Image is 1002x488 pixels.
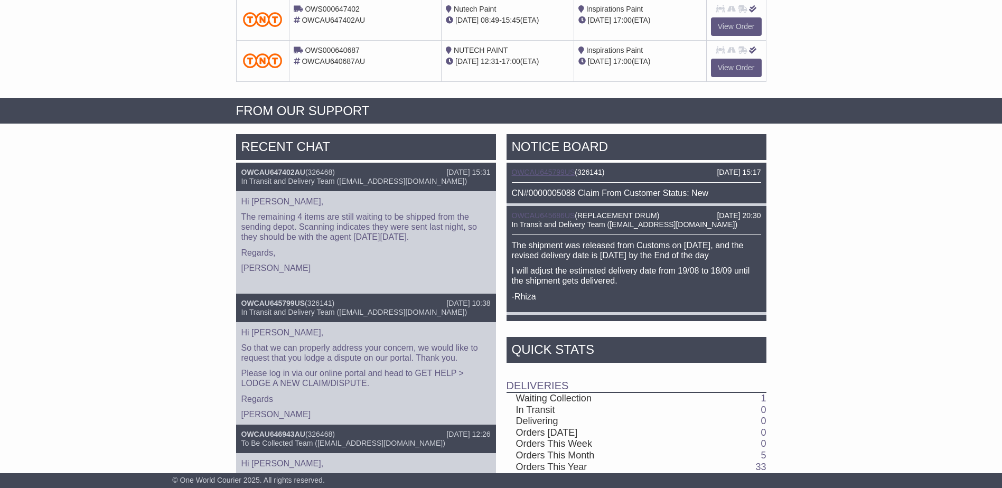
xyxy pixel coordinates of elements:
[481,57,499,65] span: 12:31
[307,299,332,307] span: 326141
[241,168,491,177] div: ( )
[507,337,766,365] div: Quick Stats
[507,405,664,416] td: In Transit
[512,168,761,177] div: ( )
[711,17,762,36] a: View Order
[588,16,611,24] span: [DATE]
[446,15,569,26] div: - (ETA)
[577,320,657,329] span: REPLACEMENT DRUM
[241,327,491,337] p: Hi [PERSON_NAME],
[761,405,766,415] a: 0
[241,263,491,273] p: [PERSON_NAME]
[512,292,761,302] p: -Rhiza
[241,430,491,439] div: ( )
[761,427,766,438] a: 0
[481,16,499,24] span: 08:49
[241,458,491,468] p: Hi [PERSON_NAME],
[454,46,508,54] span: NUTECH PAINT
[507,392,664,405] td: Waiting Collection
[761,393,766,403] a: 1
[586,5,643,13] span: Inspirations Paint
[241,299,305,307] a: OWCAU645799US
[241,308,467,316] span: In Transit and Delivery Team ([EMAIL_ADDRESS][DOMAIN_NAME])
[512,266,761,286] p: I will adjust the estimated delivery date from 19/08 to 18/09 until the shipment gets delivered.
[586,46,643,54] span: Inspirations Paint
[172,476,325,484] span: © One World Courier 2025. All rights reserved.
[243,53,283,68] img: TNT_Domestic.png
[512,188,761,198] div: CN#0000005088 Claim From Customer Status: New
[717,320,761,329] div: [DATE] 12:40
[446,299,490,308] div: [DATE] 10:38
[512,240,761,260] p: The shipment was released from Customs on [DATE], and the revised delivery date is [DATE] by the ...
[305,5,360,13] span: OWS000647402
[512,320,575,329] a: OWCAU645686US
[717,168,761,177] div: [DATE] 15:17
[308,430,333,438] span: 326468
[613,16,632,24] span: 17:00
[241,212,491,242] p: The remaining 4 items are still waiting to be shipped from the sending depot. Scanning indicates ...
[761,438,766,449] a: 0
[761,416,766,426] a: 0
[302,16,365,24] span: OWCAU647402AU
[454,5,496,13] span: Nutech Paint
[588,57,611,65] span: [DATE]
[241,299,491,308] div: ( )
[512,320,761,329] div: ( )
[455,16,479,24] span: [DATE]
[613,57,632,65] span: 17:00
[512,211,761,220] div: ( )
[577,168,602,176] span: 326141
[512,220,738,229] span: In Transit and Delivery Team ([EMAIL_ADDRESS][DOMAIN_NAME])
[577,211,657,220] span: REPLACEMENT DRUM
[308,168,333,176] span: 326468
[243,12,283,26] img: TNT_Domestic.png
[241,177,467,185] span: In Transit and Delivery Team ([EMAIL_ADDRESS][DOMAIN_NAME])
[711,59,762,77] a: View Order
[455,57,479,65] span: [DATE]
[755,462,766,472] a: 33
[241,196,491,207] p: Hi [PERSON_NAME],
[241,439,445,447] span: To Be Collected Team ([EMAIL_ADDRESS][DOMAIN_NAME])
[302,57,365,65] span: OWCAU640687AU
[241,368,491,388] p: Please log in via our online portal and head to GET HELP > LODGE A NEW CLAIM/DISPUTE.
[507,427,664,439] td: Orders [DATE]
[236,134,496,163] div: RECENT CHAT
[507,134,766,163] div: NOTICE BOARD
[507,462,664,473] td: Orders This Year
[717,211,761,220] div: [DATE] 20:30
[241,248,491,258] p: Regards,
[305,46,360,54] span: OWS000640687
[502,57,520,65] span: 17:00
[446,168,490,177] div: [DATE] 15:31
[578,15,702,26] div: (ETA)
[507,438,664,450] td: Orders This Week
[507,365,766,392] td: Deliveries
[241,343,491,363] p: So that we can properly address your concern, we would like to request that you lodge a dispute o...
[446,430,490,439] div: [DATE] 12:26
[241,394,491,404] p: Regards
[241,168,305,176] a: OWCAU647402AU
[446,56,569,67] div: - (ETA)
[761,450,766,461] a: 5
[512,211,575,220] a: OWCAU645686US
[241,409,491,419] p: [PERSON_NAME]
[236,104,766,119] div: FROM OUR SUPPORT
[507,450,664,462] td: Orders This Month
[502,16,520,24] span: 15:45
[578,56,702,67] div: (ETA)
[512,168,575,176] a: OWCAU645799US
[507,416,664,427] td: Delivering
[241,430,305,438] a: OWCAU646943AU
